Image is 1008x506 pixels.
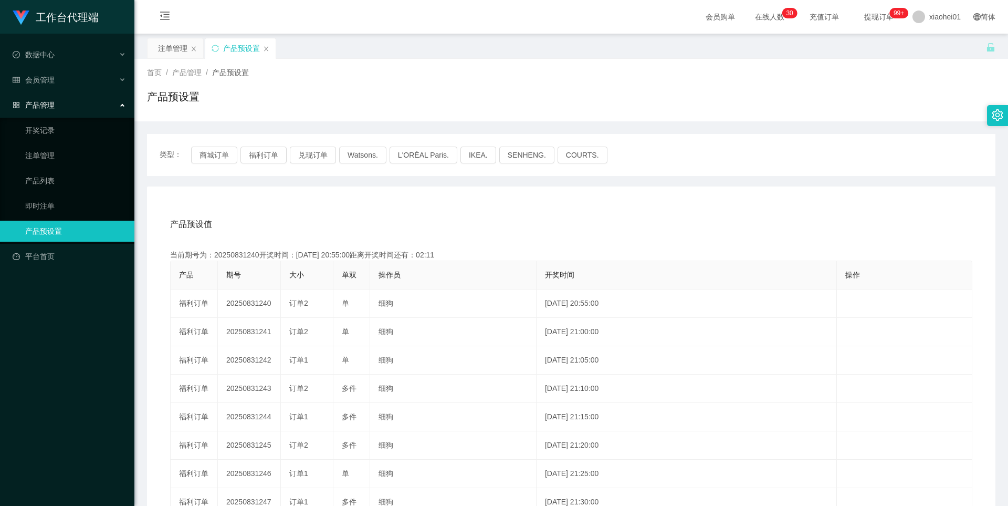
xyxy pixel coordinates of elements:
a: 产品列表 [25,170,126,191]
span: 单 [342,356,349,364]
td: 福利订单 [171,431,218,460]
td: 20250831244 [218,403,281,431]
i: 图标: check-circle-o [13,51,20,58]
h1: 工作台代理端 [36,1,99,34]
td: [DATE] 20:55:00 [537,290,837,318]
td: 福利订单 [171,403,218,431]
span: 充值订单 [804,13,844,20]
span: 产品 [179,271,194,279]
td: [DATE] 21:00:00 [537,318,837,346]
td: 细狗 [370,375,537,403]
i: 图标: table [13,76,20,84]
i: 图标: appstore-o [13,101,20,109]
span: 产品预设值 [170,218,212,231]
td: 细狗 [370,460,537,488]
sup: 1048 [889,8,908,18]
div: 当前期号为：20250831240开奖时间：[DATE] 20:55:00距离开奖时间还有：02:11 [170,250,972,261]
span: 多件 [342,441,356,449]
td: 福利订单 [171,460,218,488]
span: 订单1 [289,469,308,478]
span: 订单2 [289,441,308,449]
span: 多件 [342,384,356,393]
span: 单 [342,469,349,478]
button: L'ORÉAL Paris. [390,147,457,163]
button: 商城订单 [191,147,237,163]
a: 开奖记录 [25,120,126,141]
td: 福利订单 [171,375,218,403]
td: 20250831246 [218,460,281,488]
span: 会员管理 [13,76,55,84]
i: 图标: menu-fold [147,1,183,34]
span: 操作员 [379,271,401,279]
td: 细狗 [370,346,537,375]
span: 多件 [342,412,356,421]
a: 图标: dashboard平台首页 [13,246,126,267]
h1: 产品预设置 [147,89,199,105]
td: 20250831240 [218,290,281,318]
td: 细狗 [370,318,537,346]
button: SENHENG. [499,147,554,163]
span: 订单2 [289,384,308,393]
span: 产品管理 [13,101,55,109]
span: 开奖时间 [545,271,574,279]
span: 在线人数 [750,13,790,20]
td: [DATE] 21:15:00 [537,403,837,431]
td: 20250831243 [218,375,281,403]
td: 细狗 [370,290,537,318]
td: 20250831241 [218,318,281,346]
span: 提现订单 [859,13,899,20]
td: 20250831245 [218,431,281,460]
td: 20250831242 [218,346,281,375]
span: / [206,68,208,77]
span: 产品管理 [172,68,202,77]
button: Watsons. [339,147,386,163]
span: 单 [342,327,349,336]
span: 首页 [147,68,162,77]
a: 工作台代理端 [13,13,99,21]
button: 福利订单 [240,147,287,163]
td: [DATE] 21:25:00 [537,460,837,488]
p: 3 [786,8,790,18]
i: 图标: close [191,46,197,52]
span: 产品预设置 [212,68,249,77]
td: 福利订单 [171,346,218,375]
td: [DATE] 21:20:00 [537,431,837,460]
div: 产品预设置 [223,38,260,58]
i: 图标: setting [992,109,1003,121]
span: 大小 [289,271,304,279]
button: IKEA. [460,147,496,163]
span: 订单1 [289,412,308,421]
div: 注单管理 [158,38,187,58]
td: 福利订单 [171,318,218,346]
span: 订单2 [289,299,308,307]
span: 订单1 [289,356,308,364]
span: 多件 [342,498,356,506]
span: 期号 [226,271,241,279]
a: 注单管理 [25,145,126,166]
a: 产品预设置 [25,221,126,242]
span: 单双 [342,271,356,279]
span: 数据中心 [13,50,55,59]
span: 单 [342,299,349,307]
a: 即时注单 [25,195,126,216]
button: COURTS. [558,147,607,163]
p: 0 [790,8,793,18]
span: 订单2 [289,327,308,336]
span: 类型： [160,147,191,163]
i: 图标: unlock [986,43,995,52]
span: / [166,68,168,77]
i: 图标: close [263,46,269,52]
td: 福利订单 [171,290,218,318]
img: logo.9652507e.png [13,11,29,25]
i: 图标: global [973,13,981,20]
span: 操作 [845,271,860,279]
td: 细狗 [370,431,537,460]
td: [DATE] 21:10:00 [537,375,837,403]
i: 图标: sync [212,45,219,52]
sup: 30 [782,8,797,18]
span: 订单1 [289,498,308,506]
td: [DATE] 21:05:00 [537,346,837,375]
td: 细狗 [370,403,537,431]
button: 兑现订单 [290,147,336,163]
